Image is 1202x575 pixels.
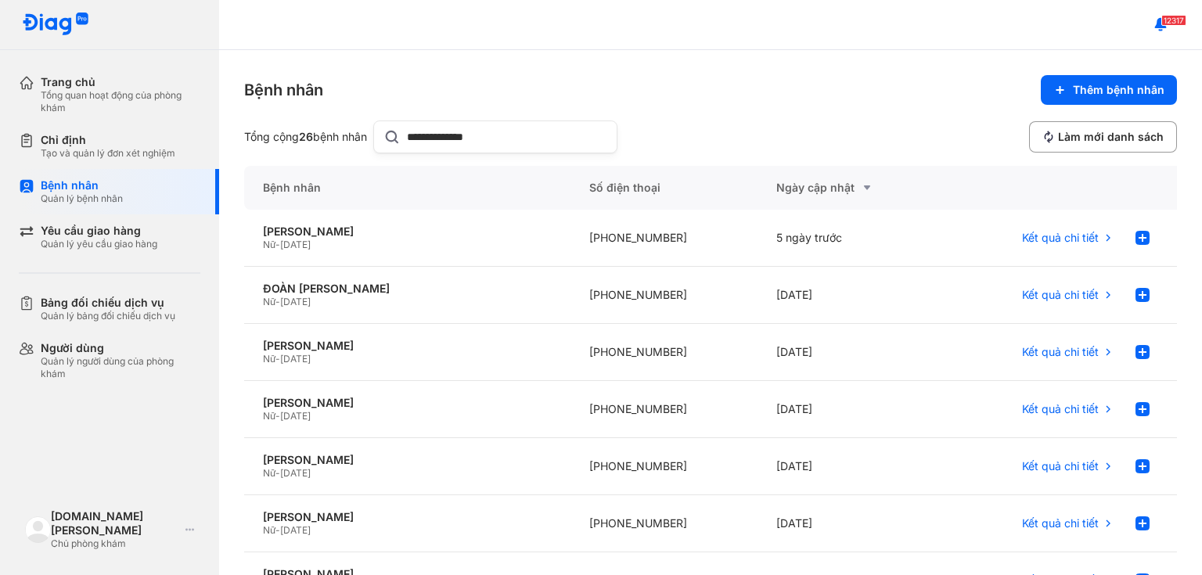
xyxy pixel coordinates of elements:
span: Kết quả chi tiết [1022,345,1099,359]
div: [DATE] [758,438,944,495]
div: Người dùng [41,341,200,355]
div: ĐOÀN [PERSON_NAME] [263,282,552,296]
div: Số điện thoại [570,166,757,210]
span: [DATE] [280,524,311,536]
div: [DATE] [758,267,944,324]
div: Bệnh nhân [41,178,123,192]
img: logo [22,13,89,37]
div: Tổng cộng bệnh nhân [244,130,367,144]
span: Nữ [263,296,275,307]
div: Bệnh nhân [244,79,323,101]
span: [DATE] [280,296,311,307]
span: - [275,410,280,422]
div: [PHONE_NUMBER] [570,267,757,324]
div: Ngày cập nhật [776,178,925,197]
div: Quản lý người dùng của phòng khám [41,355,200,380]
div: Chỉ định [41,133,175,147]
div: [PERSON_NAME] [263,510,552,524]
div: [PHONE_NUMBER] [570,381,757,438]
div: Quản lý yêu cầu giao hàng [41,238,157,250]
div: Tổng quan hoạt động của phòng khám [41,89,200,114]
div: [PHONE_NUMBER] [570,438,757,495]
span: 12317 [1161,15,1186,26]
span: - [275,353,280,365]
div: Tạo và quản lý đơn xét nghiệm [41,147,175,160]
span: Kết quả chi tiết [1022,459,1099,473]
span: [DATE] [280,353,311,365]
span: Nữ [263,524,275,536]
span: [DATE] [280,467,311,479]
div: Bảng đối chiếu dịch vụ [41,296,175,310]
span: Kết quả chi tiết [1022,402,1099,416]
div: [PHONE_NUMBER] [570,210,757,267]
span: - [275,296,280,307]
div: [PERSON_NAME] [263,396,552,410]
span: Kết quả chi tiết [1022,516,1099,530]
span: [DATE] [280,410,311,422]
div: Chủ phòng khám [51,537,179,550]
span: Nữ [263,239,275,250]
span: [DATE] [280,239,311,250]
div: [PHONE_NUMBER] [570,324,757,381]
div: [PHONE_NUMBER] [570,495,757,552]
div: 5 ngày trước [758,210,944,267]
button: Thêm bệnh nhân [1041,75,1177,105]
div: [DATE] [758,495,944,552]
span: - [275,524,280,536]
div: [DATE] [758,381,944,438]
div: Trang chủ [41,75,200,89]
div: Quản lý bệnh nhân [41,192,123,205]
span: Kết quả chi tiết [1022,231,1099,245]
span: Nữ [263,410,275,422]
div: [DATE] [758,324,944,381]
div: [PERSON_NAME] [263,453,552,467]
div: [PERSON_NAME] [263,339,552,353]
span: - [275,467,280,479]
div: [DOMAIN_NAME] [PERSON_NAME] [51,509,179,537]
div: Yêu cầu giao hàng [41,224,157,238]
div: Bệnh nhân [244,166,570,210]
span: Kết quả chi tiết [1022,288,1099,302]
span: - [275,239,280,250]
span: Làm mới danh sách [1058,130,1164,144]
span: Thêm bệnh nhân [1073,83,1164,97]
span: Nữ [263,467,275,479]
span: Nữ [263,353,275,365]
div: Quản lý bảng đối chiếu dịch vụ [41,310,175,322]
div: [PERSON_NAME] [263,225,552,239]
img: logo [25,516,51,542]
button: Làm mới danh sách [1029,121,1177,153]
span: 26 [299,130,313,143]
